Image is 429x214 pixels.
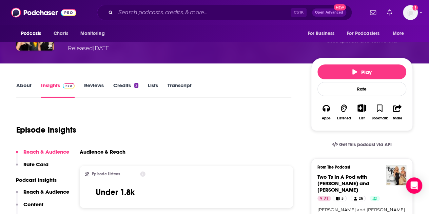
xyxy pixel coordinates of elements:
div: Share [393,116,402,120]
a: About [16,82,32,98]
button: open menu [16,27,50,40]
a: 26 [351,196,366,201]
span: Podcasts [21,29,41,38]
div: Bookmark [372,116,388,120]
img: Podchaser Pro [63,83,75,89]
input: Search podcasts, credits, & more... [116,7,291,18]
button: open menu [76,27,113,40]
span: Open Advanced [315,11,343,14]
a: Two Ts In A Pod with Teddi Mellencamp and Tamra Judge [317,174,369,193]
button: Show profile menu [403,5,418,20]
img: User Profile [403,5,418,20]
div: Rate [317,82,406,96]
button: Share [389,100,406,124]
button: open menu [388,27,413,40]
span: For Business [308,29,334,38]
h2: Episode Listens [92,172,120,176]
a: 5 [333,196,347,201]
h3: Under 1.8k [96,187,135,197]
span: New [334,4,346,11]
a: Reviews [84,82,104,98]
span: More [393,29,404,38]
div: Open Intercom Messenger [406,177,422,194]
button: Listened [335,100,353,124]
span: Monitoring [80,29,104,38]
div: Released [DATE] [68,44,111,53]
a: Transcript [168,82,192,98]
button: Show More Button [355,104,369,112]
a: Charts [49,27,72,40]
p: Reach & Audience [23,189,69,195]
span: Ctrl K [291,8,307,17]
p: Content [23,201,43,208]
span: 5 [342,195,344,202]
div: Search podcasts, credits, & more... [97,5,352,20]
svg: Add a profile image [412,5,418,11]
button: Reach & Audience [16,149,69,161]
span: Get this podcast via API [339,142,392,148]
a: Credits2 [113,82,138,98]
button: Apps [317,100,335,124]
span: Charts [54,29,68,38]
span: For Podcasters [347,29,379,38]
p: Rate Card [23,161,48,168]
p: Podcast Insights [16,177,69,183]
h3: Audience & Reach [80,149,125,155]
a: 71 [317,196,331,201]
div: 2 [134,83,138,88]
div: Show More ButtonList [353,100,371,124]
p: Reach & Audience [23,149,69,155]
a: InsightsPodchaser Pro [41,82,75,98]
button: Play [317,64,406,79]
div: Listened [337,116,351,120]
a: Get this podcast via API [327,136,397,153]
a: Lists [148,82,158,98]
button: Content [16,201,43,214]
span: Play [352,69,372,75]
a: Show notifications dropdown [367,7,379,18]
button: Rate Card [16,161,48,174]
span: 26 [358,195,363,202]
div: List [359,116,365,120]
button: open menu [303,27,343,40]
span: 71 [324,195,328,202]
img: Two Ts In A Pod with Teddi Mellencamp and Tamra Judge [386,165,406,185]
h1: Episode Insights [16,125,76,135]
button: open menu [343,27,389,40]
span: Two Ts In A Pod with [PERSON_NAME] and [PERSON_NAME] [317,174,369,193]
button: Open AdvancedNew [312,8,346,17]
button: Reach & Audience [16,189,69,201]
button: Bookmark [371,100,388,124]
span: Logged in as amooers [403,5,418,20]
a: Show notifications dropdown [384,7,395,18]
h3: From The Podcast [317,165,401,170]
img: Podchaser - Follow, Share and Rate Podcasts [11,6,76,19]
div: Apps [322,116,331,120]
